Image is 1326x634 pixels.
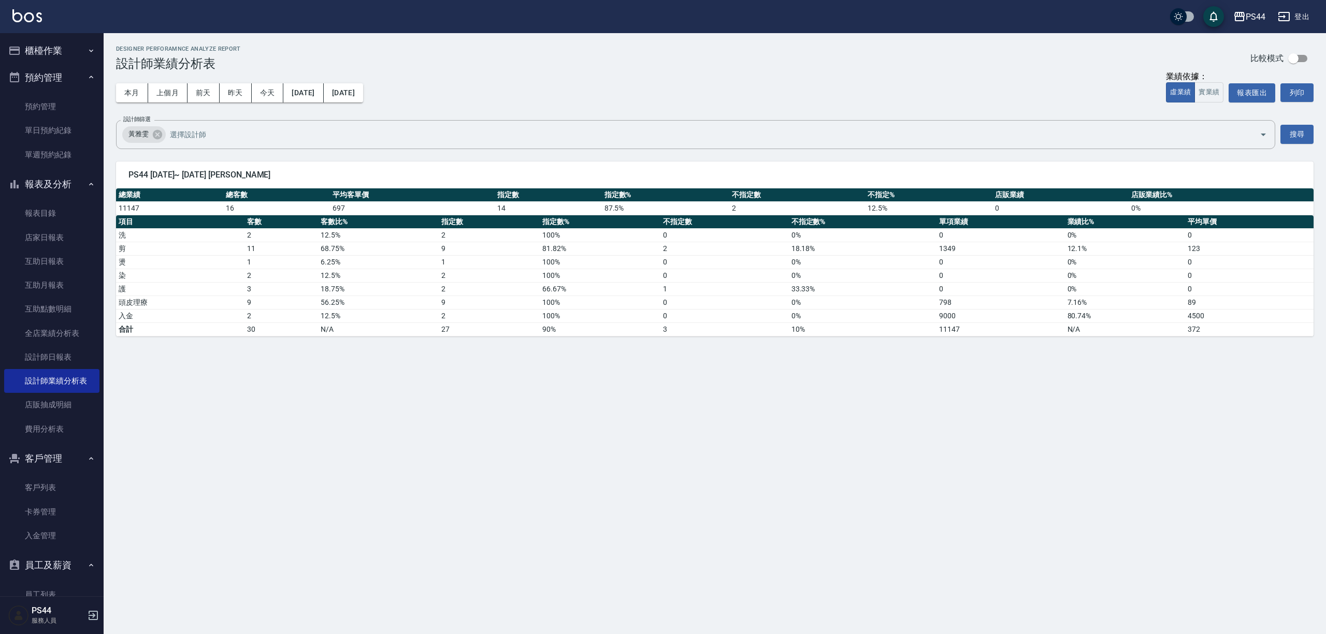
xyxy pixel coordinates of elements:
td: 0 % [789,296,936,309]
th: 店販業績 [992,188,1128,202]
a: 預約管理 [4,95,99,119]
td: 合計 [116,322,244,336]
a: 單週預約紀錄 [4,143,99,167]
td: 2 [244,309,319,322]
div: PS44 [1246,10,1265,23]
th: 不指定% [865,188,992,202]
a: 店家日報表 [4,226,99,249]
td: 27 [439,322,540,336]
a: 互助日報表 [4,249,99,273]
td: 100 % [540,269,660,282]
img: Person [8,605,29,626]
th: 總客數 [223,188,330,202]
span: PS44 [DATE]~ [DATE] [PERSON_NAME] [128,170,1301,180]
th: 總業績 [116,188,223,202]
div: 黃雅雯 [122,126,166,143]
td: 2 [660,242,789,255]
td: 9 [439,296,540,309]
th: 平均客單價 [330,188,495,202]
td: 9 [439,242,540,255]
button: 今天 [252,83,284,102]
td: 0 % [789,228,936,242]
td: 10% [789,322,936,336]
td: 染 [116,269,244,282]
th: 指定數% [602,188,729,202]
button: 列印 [1280,83,1314,102]
button: 登出 [1274,7,1314,26]
th: 不指定數 [660,215,789,229]
button: 員工及薪資 [4,552,99,579]
td: 33.33 % [789,282,936,296]
td: 11 [244,242,319,255]
td: 0 % [1129,201,1314,215]
h5: PS44 [32,606,84,616]
td: 0 [1185,282,1314,296]
th: 不指定數% [789,215,936,229]
td: 12.1 % [1065,242,1186,255]
td: 12.5 % [318,309,439,322]
th: 客數 [244,215,319,229]
span: 黃雅雯 [122,129,155,139]
td: 68.75 % [318,242,439,255]
h3: 設計師業績分析表 [116,56,241,71]
td: 11147 [116,201,223,215]
td: 2 [244,228,319,242]
td: 0 [660,296,789,309]
td: 9000 [936,309,1065,322]
td: 1 [244,255,319,269]
td: 2 [439,269,540,282]
td: 0 % [789,309,936,322]
a: 卡券管理 [4,500,99,524]
button: 報表匯出 [1229,83,1275,102]
td: 1 [660,282,789,296]
button: 報表及分析 [4,171,99,198]
td: 123 [1185,242,1314,255]
td: 81.82 % [540,242,660,255]
td: N/A [1065,322,1186,336]
a: 設計師業績分析表 [4,369,99,393]
button: [DATE] [283,83,323,102]
td: 頭皮理療 [116,296,244,309]
td: 0 % [1065,269,1186,282]
a: 員工列表 [4,583,99,607]
td: 0 [992,201,1128,215]
button: 上個月 [148,83,188,102]
td: 0 [936,255,1065,269]
td: 洗 [116,228,244,242]
td: 16 [223,201,330,215]
td: 7.16 % [1065,296,1186,309]
td: N/A [318,322,439,336]
td: 1349 [936,242,1065,255]
td: 3 [660,322,789,336]
td: 0 [1185,269,1314,282]
td: 0 [936,269,1065,282]
td: 798 [936,296,1065,309]
a: 入金管理 [4,524,99,548]
a: 全店業績分析表 [4,321,99,345]
h2: Designer Perforamnce Analyze Report [116,46,241,52]
td: 入金 [116,309,244,322]
td: 0 % [789,269,936,282]
button: 虛業績 [1166,82,1195,102]
th: 指定數 [439,215,540,229]
td: 100 % [540,296,660,309]
p: 服務人員 [32,616,84,625]
td: 100 % [540,228,660,242]
td: 12.5 % [318,228,439,242]
td: 0 [936,282,1065,296]
th: 店販業績比% [1129,188,1314,202]
a: 費用分析表 [4,417,99,441]
td: 12.5 % [865,201,992,215]
th: 不指定數 [729,188,865,202]
td: 3 [244,282,319,296]
td: 100 % [540,255,660,269]
th: 單項業績 [936,215,1065,229]
button: 昨天 [220,83,252,102]
button: Open [1255,126,1272,143]
td: 0 [660,228,789,242]
div: 業績依據： [1166,71,1223,82]
td: 剪 [116,242,244,255]
table: a dense table [116,215,1314,336]
a: 設計師日報表 [4,345,99,369]
th: 指定數% [540,215,660,229]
